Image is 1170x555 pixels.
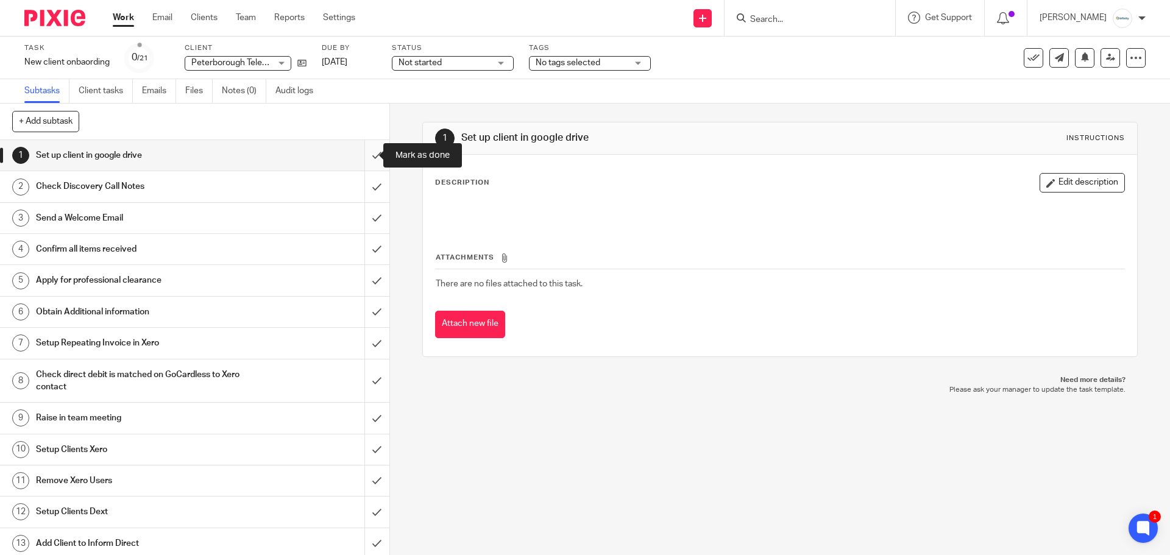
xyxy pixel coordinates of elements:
div: 3 [12,210,29,227]
a: Work [113,12,134,24]
a: Audit logs [275,79,322,103]
a: Emails [142,79,176,103]
h1: Apply for professional clearance [36,271,247,289]
img: Infinity%20Logo%20with%20Whitespace%20.png [1113,9,1132,28]
div: 11 [12,472,29,489]
a: Clients [191,12,218,24]
a: Email [152,12,172,24]
h1: Setup Clients Xero [36,440,247,459]
h1: Setup Repeating Invoice in Xero [36,334,247,352]
a: Settings [323,12,355,24]
div: 1 [1149,511,1161,523]
h1: Raise in team meeting [36,409,247,427]
div: Instructions [1066,133,1125,143]
h1: Confirm all items received [36,240,247,258]
span: Get Support [925,13,972,22]
h1: Add Client to Inform Direct [36,534,247,553]
a: Files [185,79,213,103]
h1: Obtain Additional information [36,303,247,321]
label: Task [24,43,110,53]
p: Need more details? [434,375,1125,385]
h1: Send a Welcome Email [36,209,247,227]
p: Description [435,178,489,188]
div: 1 [435,129,455,148]
label: Client [185,43,307,53]
p: Please ask your manager to update the task template. [434,385,1125,395]
small: /21 [137,55,148,62]
a: Reports [274,12,305,24]
p: [PERSON_NAME] [1040,12,1107,24]
h1: Set up client in google drive [36,146,247,164]
span: [DATE] [322,58,347,66]
span: There are no files attached to this task. [436,280,583,288]
div: 5 [12,272,29,289]
button: Edit description [1040,173,1125,193]
div: 1 [12,147,29,164]
div: 13 [12,535,29,552]
h1: Check direct debit is matched on GoCardless to Xero contact [36,366,247,397]
span: Not started [399,58,442,67]
button: Attach new file [435,311,505,338]
h1: Check Discovery Call Notes [36,177,247,196]
input: Search [749,15,859,26]
div: 4 [12,241,29,258]
div: 9 [12,409,29,426]
label: Tags [529,43,651,53]
span: No tags selected [536,58,600,67]
div: 8 [12,372,29,389]
div: 2 [12,179,29,196]
div: 7 [12,334,29,352]
a: Notes (0) [222,79,266,103]
span: Peterborough Telecom Ltd [191,58,294,67]
div: 0 [132,51,148,65]
a: Team [236,12,256,24]
label: Status [392,43,514,53]
div: New client onbaording [24,56,110,68]
img: Pixie [24,10,85,26]
h1: Set up client in google drive [461,132,806,144]
a: Subtasks [24,79,69,103]
div: 12 [12,503,29,520]
h1: Remove Xero Users [36,472,247,490]
div: 10 [12,441,29,458]
label: Due by [322,43,377,53]
span: Attachments [436,254,494,261]
a: Client tasks [79,79,133,103]
button: + Add subtask [12,111,79,132]
div: 6 [12,303,29,320]
h1: Setup Clients Dext [36,503,247,521]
